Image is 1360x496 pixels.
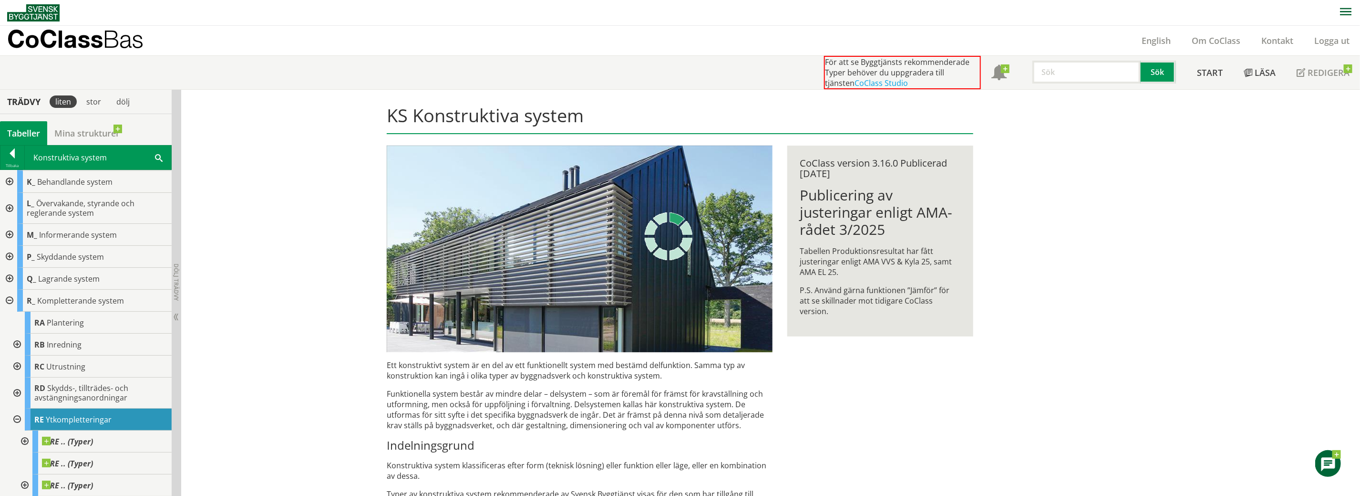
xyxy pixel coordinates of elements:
[0,162,24,169] div: Tillbaka
[8,356,172,378] div: Gå till informationssidan för CoClass Studio
[800,246,960,277] p: Tabellen Produktionsresultat har fått justeringar enligt AMA VVS & Kyla 25, samt AMA EL 25.
[7,26,164,55] a: CoClassBas
[27,198,34,209] span: L_
[15,431,172,453] div: Gå till informationssidan för CoClass Studio
[7,33,144,44] p: CoClass
[1032,61,1141,84] input: Sök
[47,339,82,350] span: Inredning
[111,95,135,108] div: dölj
[387,460,773,481] p: Konstruktiva system klassificeras efter form (teknisk lösning) eller funktion eller läge, eller e...
[1197,67,1223,78] span: Start
[47,317,84,328] span: Plantering
[27,198,134,218] span: Övervakande, styrande och reglerande system
[800,158,960,179] div: CoClass version 3.16.0 Publicerad [DATE]
[1141,61,1176,84] button: Sök
[387,360,773,381] p: Ett konstruktivt system är en del av ett funktionellt system med bestämd delfunktion. Samma typ a...
[1181,35,1251,46] a: Om CoClass
[1255,67,1276,78] span: Läsa
[7,4,60,21] img: Svensk Byggtjänst
[50,95,77,108] div: liten
[38,274,100,284] span: Lagrande system
[37,177,113,187] span: Behandlande system
[34,317,45,328] span: RA
[37,295,124,306] span: Kompletterande system
[27,230,37,240] span: M_
[824,56,981,89] div: För att se Byggtjänsts rekommenderade Typer behöver du uppgradera till tjänsten
[991,66,1007,81] span: Notifikationer
[172,264,180,301] span: Dölj trädvy
[8,378,172,409] div: Gå till informationssidan för CoClass Studio
[81,95,107,108] div: stor
[34,383,128,403] span: Skydds-, tillträdes- och avstängningsanordningar
[15,453,172,475] div: Gå till informationssidan för CoClass Studio
[8,334,172,356] div: Gå till informationssidan för CoClass Studio
[27,295,35,306] span: R_
[47,121,127,145] a: Mina strukturer
[1308,67,1350,78] span: Redigera
[387,389,773,431] p: Funktionella system består av mindre delar – delsystem – som är föremål för främst för krav­ställ...
[2,96,46,107] div: Trädvy
[855,78,908,88] a: CoClass Studio
[1131,35,1181,46] a: English
[8,312,172,334] div: Gå till informationssidan för CoClass Studio
[1186,56,1233,89] a: Start
[387,438,773,453] h3: Indelningsgrund
[34,414,44,425] span: RE
[42,481,93,490] span: RE .. (Typer)
[27,252,35,262] span: P_
[155,152,163,162] span: Sök i tabellen
[1286,56,1360,89] a: Redigera
[34,361,44,372] span: RC
[103,25,144,53] span: Bas
[46,361,85,372] span: Utrustning
[34,339,45,350] span: RB
[25,146,171,169] div: Konstruktiva system
[46,414,112,425] span: Ytkompletteringar
[34,383,45,393] span: RD
[39,230,117,240] span: Informerande system
[387,146,773,352] img: structural-solar-shading.jpg
[645,212,692,260] img: Laddar
[800,187,960,238] h1: Publicering av justeringar enligt AMA-rådet 3/2025
[1304,35,1360,46] a: Logga ut
[27,274,36,284] span: Q_
[42,459,93,468] span: RE .. (Typer)
[1251,35,1304,46] a: Kontakt
[1233,56,1286,89] a: Läsa
[27,177,35,187] span: K_
[387,105,973,134] h1: KS Konstruktiva system
[800,285,960,317] p: P.S. Använd gärna funktionen ”Jämför” för att se skillnader mot tidigare CoClass version.
[37,252,104,262] span: Skyddande system
[42,437,93,446] span: RE .. (Typer)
